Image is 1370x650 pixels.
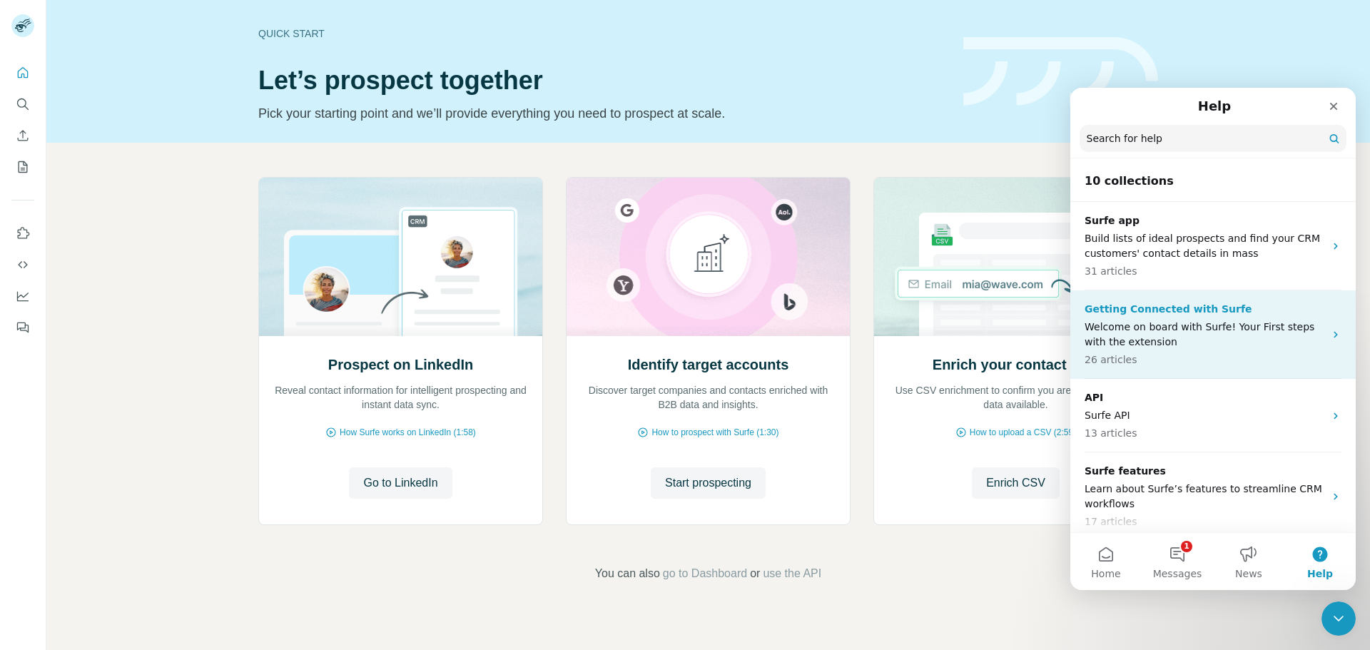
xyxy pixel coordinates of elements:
button: Enrich CSV [11,123,34,148]
button: use the API [763,565,821,582]
h2: Prospect on LinkedIn [328,355,473,375]
div: Quick start [258,26,946,41]
span: How Surfe works on LinkedIn (1:58) [340,426,476,439]
img: banner [963,37,1158,106]
button: Enrich CSV [972,467,1060,499]
button: Search [11,91,34,117]
span: Enrich CSV [986,474,1045,492]
h2: Identify target accounts [628,355,789,375]
button: Go to LinkedIn [349,467,452,499]
span: or [750,565,760,582]
h2: Enrich your contact lists [933,355,1099,375]
span: Go to LinkedIn [363,474,437,492]
span: How to prospect with Surfe (1:30) [651,426,778,439]
button: go to Dashboard [663,565,747,582]
img: Identify target accounts [566,178,851,336]
iframe: Intercom live chat [1321,601,1356,636]
img: Prospect on LinkedIn [258,178,543,336]
span: You can also [595,565,660,582]
button: Feedback [11,315,34,340]
button: Dashboard [11,283,34,309]
span: Start prospecting [665,474,751,492]
img: Enrich your contact lists [873,178,1158,336]
iframe: Intercom live chat [1070,88,1356,590]
p: Pick your starting point and we’ll provide everything you need to prospect at scale. [258,103,946,123]
button: Quick start [11,60,34,86]
span: How to upload a CSV (2:59) [970,426,1076,439]
button: My lists [11,154,34,180]
button: Use Surfe on LinkedIn [11,220,34,246]
p: Discover target companies and contacts enriched with B2B data and insights. [581,383,836,412]
p: Use CSV enrichment to confirm you are using the best data available. [888,383,1143,412]
p: Reveal contact information for intelligent prospecting and instant data sync. [273,383,528,412]
h1: Let’s prospect together [258,66,946,95]
button: Start prospecting [651,467,766,499]
button: Use Surfe API [11,252,34,278]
